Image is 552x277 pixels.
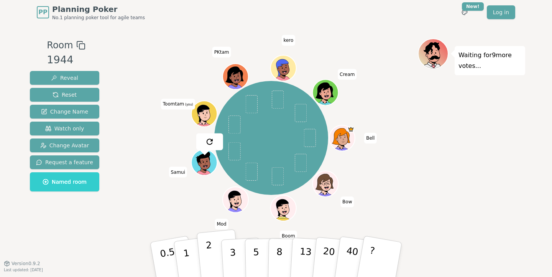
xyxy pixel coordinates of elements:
div: 1944 [47,52,85,68]
span: Room [47,38,73,52]
button: New! [458,5,472,19]
span: Click to change your name [281,35,295,46]
a: Log in [487,5,515,19]
span: No.1 planning poker tool for agile teams [52,15,145,21]
span: Click to change your name [340,196,354,207]
span: Click to change your name [280,230,297,241]
span: Reset [53,91,77,99]
span: (you) [184,103,193,106]
span: Click to change your name [364,133,376,143]
span: PP [38,8,47,17]
span: Click to change your name [215,219,228,229]
span: Last updated: [DATE] [4,268,43,272]
button: Watch only [30,122,99,135]
span: Click to change your name [161,99,195,109]
span: Watch only [45,125,84,132]
span: Bell is the host [348,126,355,132]
span: Reveal [51,74,78,82]
p: Waiting for 9 more votes... [458,50,521,71]
span: Named room [43,178,87,186]
button: Change Name [30,105,99,119]
button: Request a feature [30,155,99,169]
div: New! [462,2,484,11]
span: Request a feature [36,158,93,166]
span: Click to change your name [169,167,187,177]
button: Named room [30,172,99,191]
span: Planning Poker [52,4,145,15]
button: Reset [30,88,99,102]
button: Click to change your avatar [192,102,217,126]
span: Change Name [41,108,88,115]
span: Version 0.9.2 [11,261,40,267]
span: Click to change your name [212,46,231,57]
span: Click to change your name [338,69,356,79]
button: Reveal [30,71,99,85]
a: PPPlanning PokerNo.1 planning poker tool for agile teams [37,4,145,21]
button: Change Avatar [30,138,99,152]
span: Change Avatar [40,142,89,149]
img: reset [205,137,214,146]
button: Version0.9.2 [4,261,40,267]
